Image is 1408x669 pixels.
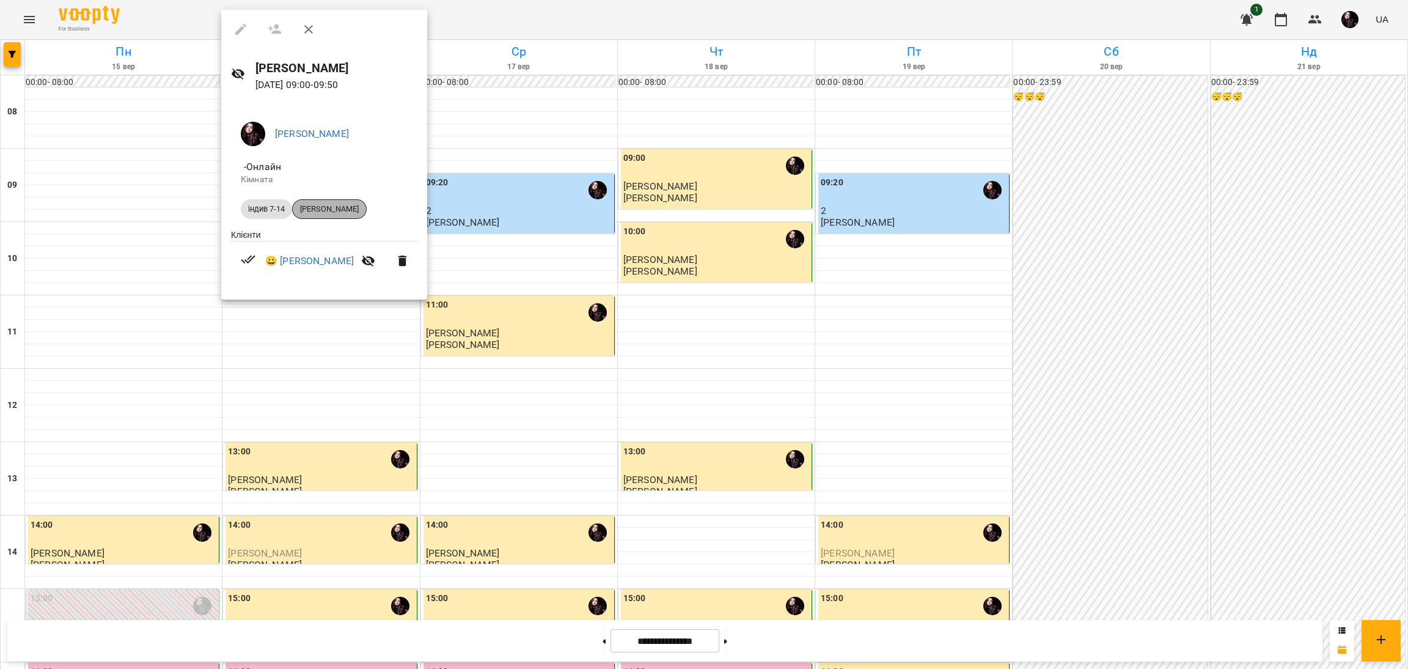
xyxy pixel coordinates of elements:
[293,204,366,215] span: [PERSON_NAME]
[275,128,349,139] a: [PERSON_NAME]
[241,161,284,172] span: - Онлайн
[292,199,367,219] div: [PERSON_NAME]
[241,174,408,186] p: Кімната
[255,78,417,92] p: [DATE] 09:00 - 09:50
[231,229,417,286] ul: Клієнти
[265,254,354,268] a: 😀 [PERSON_NAME]
[255,59,417,78] h6: [PERSON_NAME]
[241,252,255,267] svg: Візит сплачено
[241,204,292,215] span: індив 7-14
[241,122,265,146] img: c92daf42e94a56623d94c35acff0251f.jpg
